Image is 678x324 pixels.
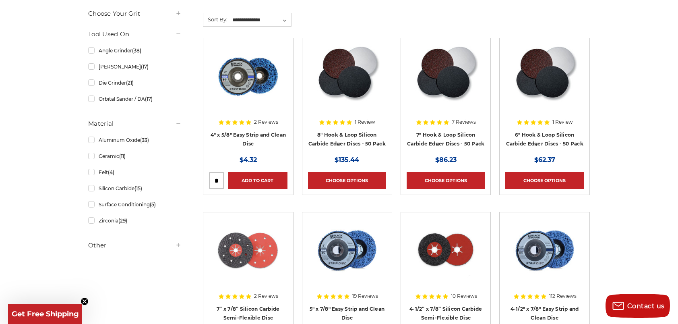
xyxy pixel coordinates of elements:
[413,44,478,108] img: Silicon Carbide 7" Hook & Loop Edger Discs
[88,241,182,250] h5: Other
[88,133,182,147] a: Aluminum Oxide
[88,197,182,212] a: Surface Conditioning
[132,48,141,54] span: (38)
[217,306,279,321] a: 7” x 7/8” Silicon Carbide Semi-Flexible Disc
[451,294,477,299] span: 10 Reviews
[88,92,182,106] a: Orbital Sander / DA
[12,309,79,318] span: Get Free Shipping
[254,120,278,125] span: 2 Reviews
[407,218,485,296] a: 4.5" x 7/8" Silicon Carbide Semi Flex Disc
[511,306,579,321] a: 4-1/2" x 7/8" Easy Strip and Clean Disc
[627,302,665,310] span: Contact us
[145,96,153,102] span: (17)
[150,201,156,208] span: (5)
[88,119,182,129] h5: Material
[81,297,89,305] button: Close teaser
[314,44,380,108] img: Silicon Carbide 8" Hook & Loop Edger Discs
[88,44,182,58] a: Angle Grinder
[203,13,227,25] label: Sort By:
[315,218,379,282] img: blue clean and strip disc
[88,149,182,163] a: Ceramic
[209,44,287,122] a: 4" x 5/8" easy strip and clean discs
[209,218,287,296] a: 7" x 7/8" Silicon Carbide Semi Flex Disc
[254,294,278,299] span: 2 Reviews
[407,132,484,147] a: 7" Hook & Loop Silicon Carbide Edger Discs - 50 Pack
[505,44,583,122] a: Silicon Carbide 6" Hook & Loop Edger Discs
[216,218,280,282] img: 7" x 7/8" Silicon Carbide Semi Flex Disc
[335,156,359,164] span: $135.44
[240,156,257,164] span: $4.32
[211,132,286,147] a: 4" x 5/8" Easy Strip and Clean Disc
[118,218,127,224] span: (29)
[308,172,386,189] a: Choose Options
[308,44,386,122] a: Silicon Carbide 8" Hook & Loop Edger Discs
[308,218,386,296] a: blue clean and strip disc
[407,44,485,122] a: Silicon Carbide 7" Hook & Loop Edger Discs
[407,172,485,189] a: Choose Options
[506,132,583,147] a: 6" Hook & Loop Silicon Carbide Edger Discs - 50 Pack
[88,181,182,195] a: Silicon Carbide
[88,214,182,228] a: Zirconia
[126,80,134,86] span: (21)
[216,44,280,108] img: 4" x 5/8" easy strip and clean discs
[141,64,149,70] span: (17)
[510,218,579,282] img: 4-1/2" x 7/8" Easy Strip and Clean Disc
[88,29,182,39] h5: Tool Used On
[119,153,126,159] span: (11)
[134,185,142,191] span: (15)
[88,76,182,90] a: Die Grinder
[413,218,478,282] img: 4.5" x 7/8" Silicon Carbide Semi Flex Disc
[8,304,82,324] div: Get Free ShippingClose teaser
[310,306,385,321] a: 5" x 7/8" Easy Strip and Clean Disc
[512,44,577,108] img: Silicon Carbide 6" Hook & Loop Edger Discs
[88,9,182,19] h5: Choose Your Grit
[140,137,149,143] span: (33)
[534,156,555,164] span: $62.37
[228,172,287,189] a: Add to Cart
[409,306,482,321] a: 4-1/2” x 7/8” Silicon Carbide Semi-Flexible Disc
[606,294,670,318] button: Contact us
[552,120,573,125] span: 1 Review
[108,169,114,175] span: (4)
[308,132,386,147] a: 8" Hook & Loop Silicon Carbide Edger Discs - 50 Pack
[505,218,583,296] a: 4-1/2" x 7/8" Easy Strip and Clean Disc
[231,14,291,26] select: Sort By:
[88,60,182,74] a: [PERSON_NAME]
[352,294,378,299] span: 19 Reviews
[435,156,457,164] span: $86.23
[505,172,583,189] a: Choose Options
[88,165,182,179] a: Felt
[452,120,476,125] span: 7 Reviews
[549,294,577,299] span: 112 Reviews
[355,120,375,125] span: 1 Review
